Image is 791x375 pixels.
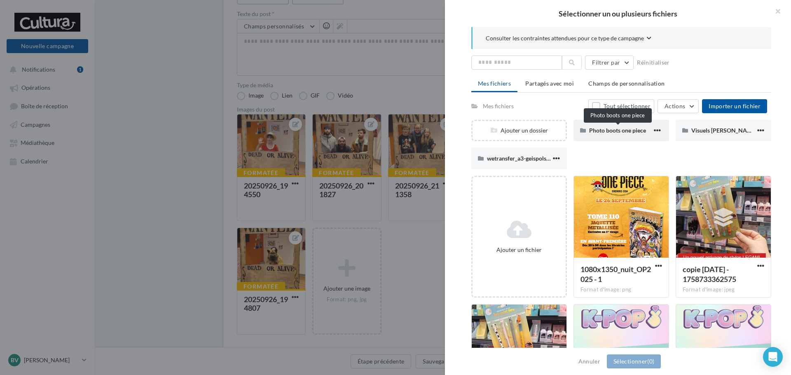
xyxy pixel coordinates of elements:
div: Mes fichiers [483,102,514,110]
button: Importer un fichier [702,99,767,113]
button: Filtrer par [585,56,634,70]
button: Sélectionner(0) [607,354,661,368]
span: Importer un fichier [709,102,761,109]
div: Format d'image: png [580,286,662,293]
div: Open Intercom Messenger [763,347,783,367]
span: copie 24-09-2025 - 1758733362575 [683,265,736,284]
span: 1080x1350_nuit_OP2025 - 1 [580,265,651,284]
span: Actions [665,102,685,109]
div: Ajouter un fichier [476,246,562,254]
div: Ajouter un dossier [473,126,566,135]
span: Champs de personnalisation [588,80,665,87]
button: Annuler [575,356,604,366]
span: Mes fichiers [478,80,511,87]
span: Photo boots one piece [589,127,646,134]
span: Consulter les contraintes attendues pour ce type de campagne [486,34,644,42]
div: Photo boots one piece [584,108,652,123]
span: wetransfer_a3-geispolsheim-jpg_2025-03-20_1531 [487,155,618,162]
span: Visuels [PERSON_NAME] [691,127,757,134]
span: (0) [647,358,654,365]
button: Réinitialiser [634,58,673,68]
h2: Sélectionner un ou plusieurs fichiers [458,10,778,17]
button: Consulter les contraintes attendues pour ce type de campagne [486,34,651,44]
button: Actions [658,99,699,113]
div: Format d'image: jpeg [683,286,764,293]
span: Partagés avec moi [525,80,574,87]
button: Tout sélectionner [588,99,654,113]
